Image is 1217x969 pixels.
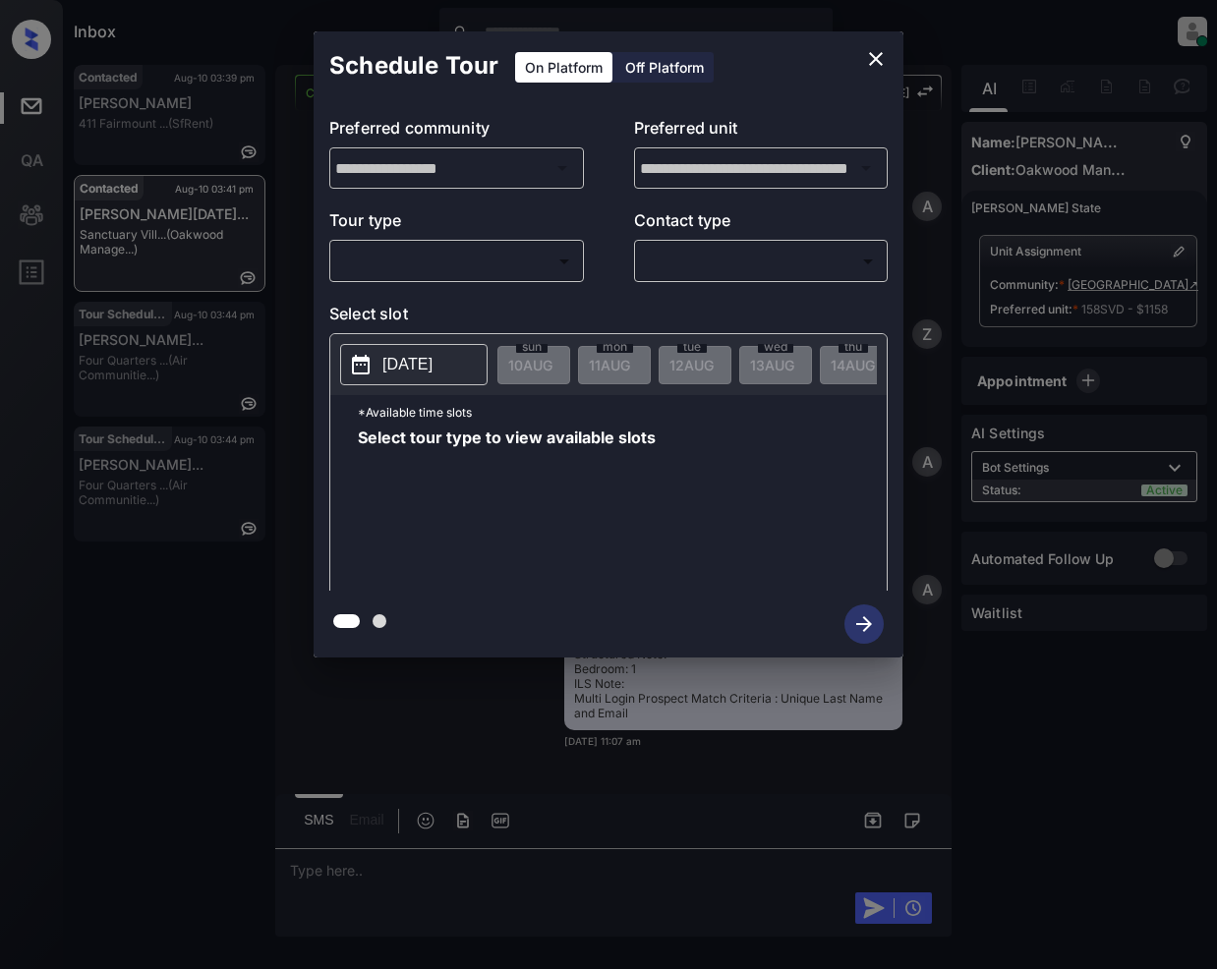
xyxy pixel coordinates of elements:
[634,208,889,240] p: Contact type
[314,31,514,100] h2: Schedule Tour
[329,208,584,240] p: Tour type
[329,116,584,147] p: Preferred community
[358,395,887,429] p: *Available time slots
[634,116,889,147] p: Preferred unit
[329,302,888,333] p: Select slot
[856,39,896,79] button: close
[515,52,612,83] div: On Platform
[340,344,488,385] button: [DATE]
[615,52,714,83] div: Off Platform
[382,353,433,376] p: [DATE]
[358,429,656,587] span: Select tour type to view available slots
